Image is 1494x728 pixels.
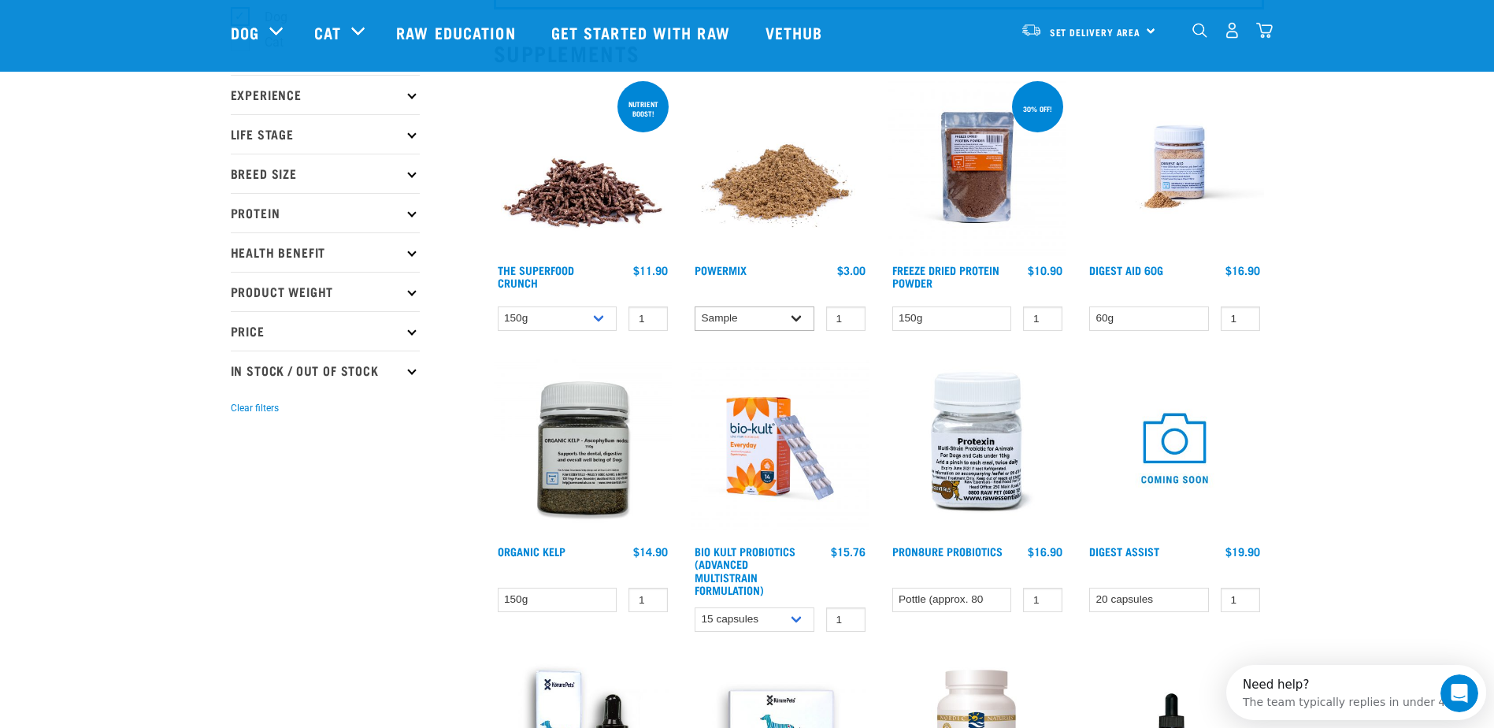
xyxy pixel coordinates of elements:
input: 1 [628,306,668,331]
img: 10870 [494,359,673,538]
div: $10.90 [1028,264,1062,277]
iframe: Intercom live chat discovery launcher [1226,665,1486,720]
div: $14.90 [633,545,668,558]
img: 2023 AUG RE Product1724 [691,359,869,538]
div: $19.90 [1225,545,1260,558]
a: Organic Kelp [498,548,565,554]
div: nutrient boost! [617,92,669,125]
span: Set Delivery Area [1050,29,1141,35]
p: Breed Size [231,154,420,193]
img: COMING SOON [1085,359,1264,538]
p: Protein [231,193,420,232]
div: Open Intercom Messenger [6,6,272,50]
a: Get started with Raw [536,1,750,64]
img: FD Protein Powder [888,78,1067,257]
div: Need help? [17,13,226,26]
img: user.png [1224,22,1240,39]
p: Price [231,311,420,351]
div: $16.90 [1028,545,1062,558]
a: Cat [314,20,341,44]
div: 30% off! [1016,97,1059,121]
p: Product Weight [231,272,420,311]
a: Vethub [750,1,843,64]
a: The Superfood Crunch [498,267,574,285]
img: Plastic Bottle Of Protexin For Dogs And Cats [888,359,1067,538]
div: The team typically replies in under 4h [17,26,226,43]
a: ProN8ure Probiotics [892,548,1003,554]
a: Digest Assist [1089,548,1159,554]
input: 1 [1023,588,1062,612]
img: home-icon-1@2x.png [1192,23,1207,38]
p: Experience [231,75,420,114]
input: 1 [1023,306,1062,331]
input: 1 [628,588,668,612]
input: 1 [826,607,866,632]
p: In Stock / Out Of Stock [231,351,420,390]
iframe: Intercom live chat [1440,674,1478,712]
div: $3.00 [837,264,866,277]
a: Digest Aid 60g [1089,267,1163,273]
input: 1 [826,306,866,331]
a: Powermix [695,267,747,273]
div: $15.76 [831,545,866,558]
p: Life Stage [231,114,420,154]
a: Dog [231,20,259,44]
img: van-moving.png [1021,23,1042,37]
a: Bio Kult Probiotics (Advanced Multistrain Formulation) [695,548,795,592]
input: 1 [1221,588,1260,612]
input: 1 [1221,306,1260,331]
div: $11.90 [633,264,668,277]
img: 1311 Superfood Crunch 01 [494,78,673,257]
a: Freeze Dried Protein Powder [892,267,999,285]
div: $16.90 [1225,264,1260,277]
p: Health Benefit [231,232,420,272]
button: Clear filters [231,401,279,415]
img: Pile Of PowerMix For Pets [691,78,869,257]
img: Raw Essentials Digest Aid Pet Supplement [1085,78,1264,257]
a: Raw Education [380,1,535,64]
img: home-icon@2x.png [1256,22,1273,39]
